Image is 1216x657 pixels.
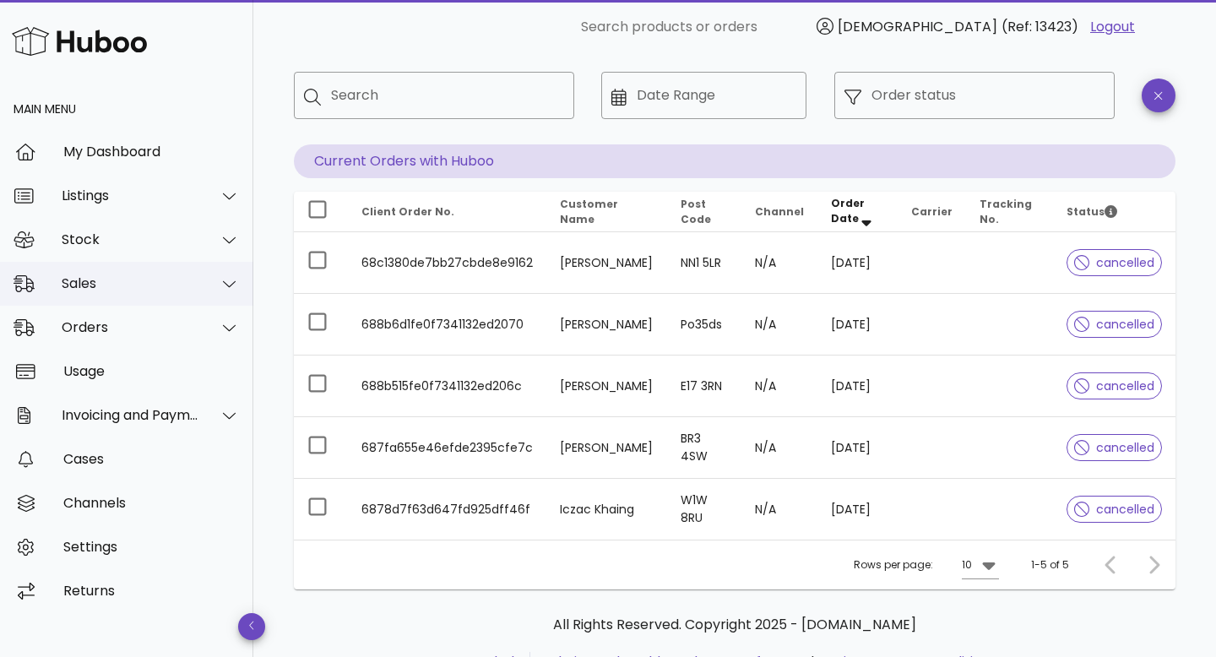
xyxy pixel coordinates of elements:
td: 6878d7f63d647fd925dff46f [348,479,546,540]
td: W1W 8RU [667,479,741,540]
th: Post Code [667,192,741,232]
th: Customer Name [546,192,667,232]
div: Cases [63,451,240,467]
th: Carrier [898,192,966,232]
span: cancelled [1074,503,1154,515]
td: NN1 5LR [667,232,741,294]
td: [DATE] [817,294,898,356]
span: Channel [755,204,804,219]
span: Status [1067,204,1117,219]
th: Channel [741,192,817,232]
td: N/A [741,417,817,479]
div: Channels [63,495,240,511]
span: cancelled [1074,380,1154,392]
td: [DATE] [817,479,898,540]
span: (Ref: 13423) [1002,17,1078,36]
td: [PERSON_NAME] [546,417,667,479]
div: 1-5 of 5 [1031,557,1069,573]
span: Customer Name [560,197,618,226]
td: 68c1380de7bb27cbde8e9162 [348,232,546,294]
td: Po35ds [667,294,741,356]
td: N/A [741,356,817,417]
td: [DATE] [817,356,898,417]
td: N/A [741,232,817,294]
td: [PERSON_NAME] [546,356,667,417]
span: cancelled [1074,442,1154,453]
td: 688b6d1fe0f7341132ed2070 [348,294,546,356]
span: Tracking No. [980,197,1032,226]
span: Client Order No. [361,204,454,219]
span: Post Code [681,197,711,226]
div: 10Rows per page: [962,551,999,578]
td: [PERSON_NAME] [546,294,667,356]
span: cancelled [1074,318,1154,330]
td: N/A [741,294,817,356]
div: Invoicing and Payments [62,407,199,423]
td: E17 3RN [667,356,741,417]
span: Order Date [831,196,865,225]
span: cancelled [1074,257,1154,269]
td: 687fa655e46efde2395cfe7c [348,417,546,479]
th: Order Date: Sorted descending. Activate to remove sorting. [817,192,898,232]
th: Status [1053,192,1175,232]
td: N/A [741,479,817,540]
div: 10 [962,557,972,573]
th: Client Order No. [348,192,546,232]
div: Orders [62,319,199,335]
td: Iczac Khaing [546,479,667,540]
span: Carrier [911,204,953,219]
th: Tracking No. [966,192,1053,232]
td: 688b515fe0f7341132ed206c [348,356,546,417]
div: Sales [62,275,199,291]
div: Returns [63,583,240,599]
td: [PERSON_NAME] [546,232,667,294]
td: [DATE] [817,417,898,479]
div: Listings [62,187,199,204]
div: Settings [63,539,240,555]
div: Rows per page: [854,540,999,589]
td: BR3 4SW [667,417,741,479]
div: My Dashboard [63,144,240,160]
p: Current Orders with Huboo [294,144,1175,178]
div: Usage [63,363,240,379]
span: [DEMOGRAPHIC_DATA] [838,17,997,36]
p: All Rights Reserved. Copyright 2025 - [DOMAIN_NAME] [307,615,1162,635]
a: Logout [1090,17,1135,37]
td: [DATE] [817,232,898,294]
div: Stock [62,231,199,247]
img: Huboo Logo [12,23,147,59]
